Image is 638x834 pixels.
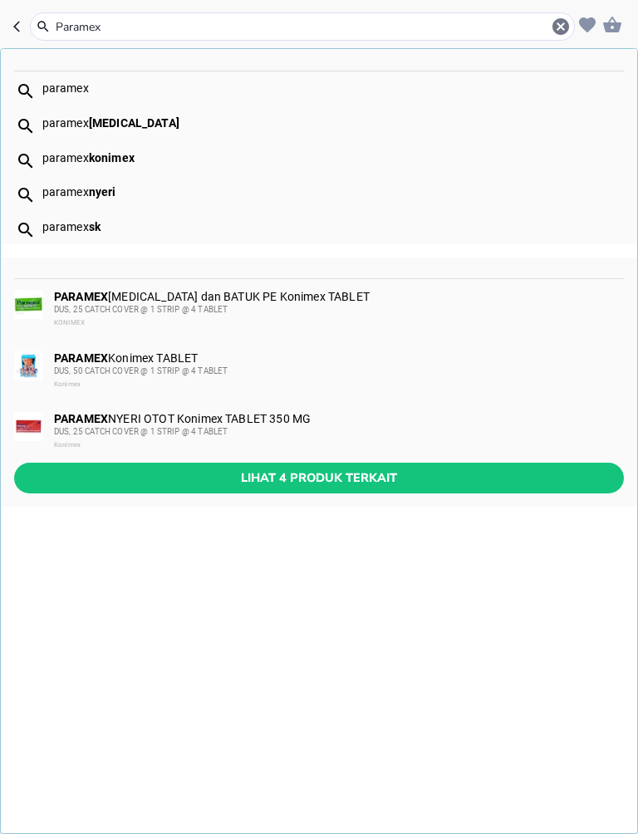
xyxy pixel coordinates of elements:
[54,441,81,449] span: Konimex
[89,116,179,130] b: [MEDICAL_DATA]
[54,380,81,388] span: Konimex
[54,351,108,365] b: PARAMEX
[42,81,623,95] div: paramex
[27,468,611,488] span: Lihat 4 produk terkait
[42,151,623,164] div: paramex
[54,412,108,425] b: PARAMEX
[54,427,228,436] span: DUS, 25 CATCH COVER @ 1 STRIP @ 4 TABLET
[14,463,624,493] button: Lihat 4 produk terkait
[42,185,623,199] div: paramex
[54,290,622,330] div: [MEDICAL_DATA] dan BATUK PE Konimex TABLET
[89,220,101,233] b: sk
[54,290,108,303] b: PARAMEX
[54,412,622,452] div: NYERI OTOT Konimex TABLET 350 MG
[54,366,228,375] span: DUS, 50 CATCH COVER @ 1 STRIP @ 4 TABLET
[42,116,623,130] div: paramex
[54,18,551,36] input: Cari 4000+ produk di sini
[89,151,135,164] b: konimex
[54,305,228,314] span: DUS, 25 CATCH COVER @ 1 STRIP @ 4 TABLET
[54,351,622,391] div: Konimex TABLET
[42,220,623,233] div: paramex
[89,185,116,199] b: nyeri
[54,319,85,326] span: KONIMEX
